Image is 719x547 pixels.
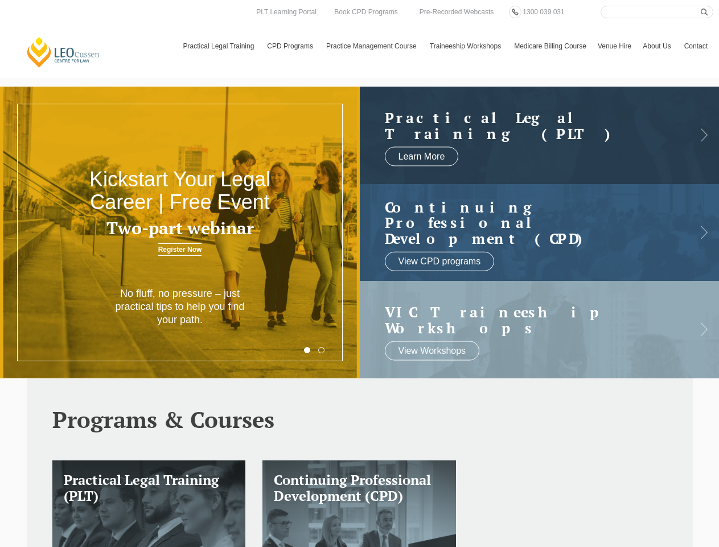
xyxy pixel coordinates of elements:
button: 1 [304,347,310,353]
a: Traineeship Workshops [424,30,508,63]
a: About Us [637,30,678,63]
a: 1300 039 031 [520,6,567,18]
a: Practical Legal Training [178,30,262,63]
h2: Programs & Courses [52,407,667,432]
button: 2 [318,347,324,353]
h3: Continuing Professional Development (CPD) [274,472,445,505]
h2: Continuing Professional Development (CPD) [385,199,672,246]
a: Pre-Recorded Webcasts [417,6,497,18]
h2: Practical Legal Training (PLT) [385,110,672,141]
h3: Two-part webinar [72,219,287,238]
h2: Kickstart Your Legal Career | Free Event [72,168,287,213]
a: Practical LegalTraining (PLT) [385,110,672,141]
a: Venue Hire [592,30,637,63]
a: Medicare Billing Course [508,30,592,63]
a: View CPD programs [385,252,495,271]
a: [PERSON_NAME] Centre for Law [26,36,101,68]
a: CPD Programs [261,30,321,63]
a: Learn More [385,147,459,166]
a: Register Now [158,243,202,256]
a: VIC Traineeship Workshops [385,304,672,336]
a: Practice Management Course [321,30,424,63]
p: No fluff, no pressure – just practical tips to help you find your path. [108,287,252,327]
span: 1300 039 031 [523,8,564,16]
a: Continuing ProfessionalDevelopment (CPD) [385,199,672,246]
a: View Workshops [385,341,480,361]
h3: Practical Legal Training (PLT) [64,472,235,505]
a: Contact [679,30,713,63]
a: Book CPD Programs [331,6,400,18]
a: PLT Learning Portal [253,6,319,18]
